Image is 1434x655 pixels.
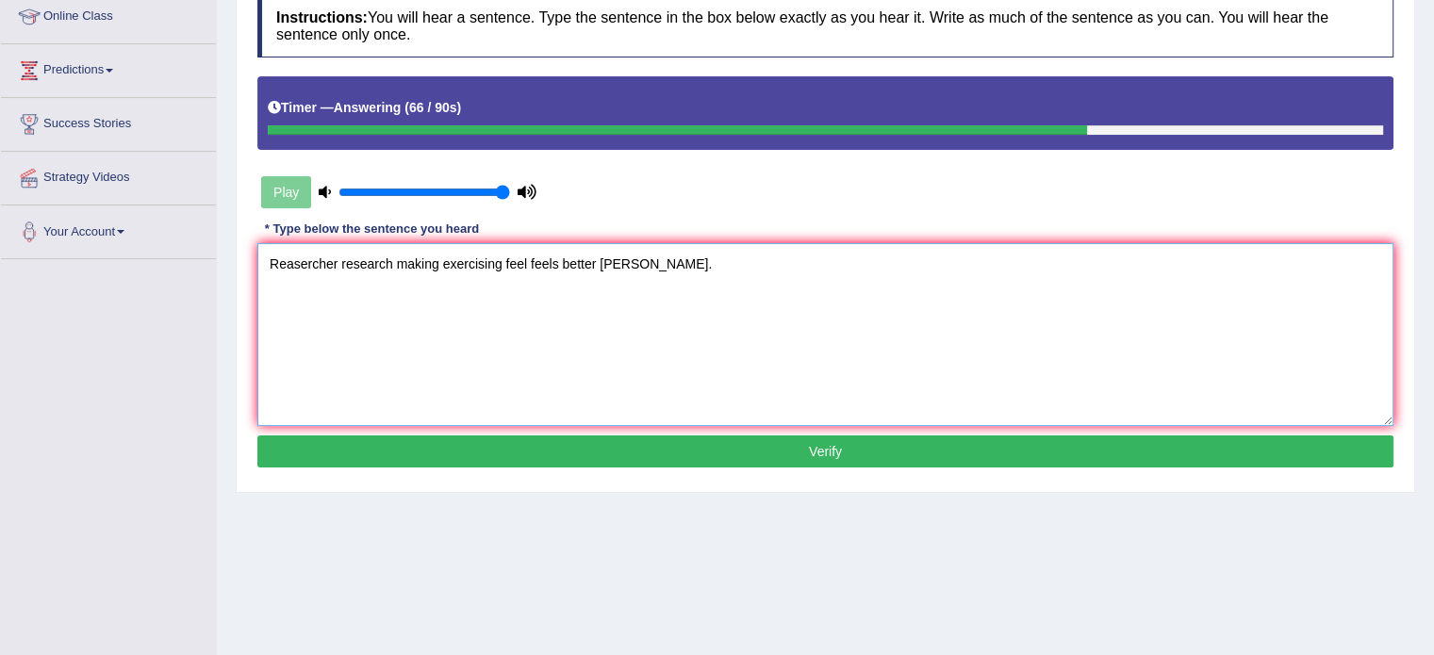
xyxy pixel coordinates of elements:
b: ( [404,100,409,115]
b: Instructions: [276,9,368,25]
a: Strategy Videos [1,152,216,199]
a: Predictions [1,44,216,91]
h5: Timer — [268,101,461,115]
b: Answering [334,100,402,115]
a: Success Stories [1,98,216,145]
div: * Type below the sentence you heard [257,221,486,238]
button: Verify [257,435,1393,467]
a: Your Account [1,205,216,253]
b: 66 / 90s [409,100,457,115]
b: ) [457,100,462,115]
